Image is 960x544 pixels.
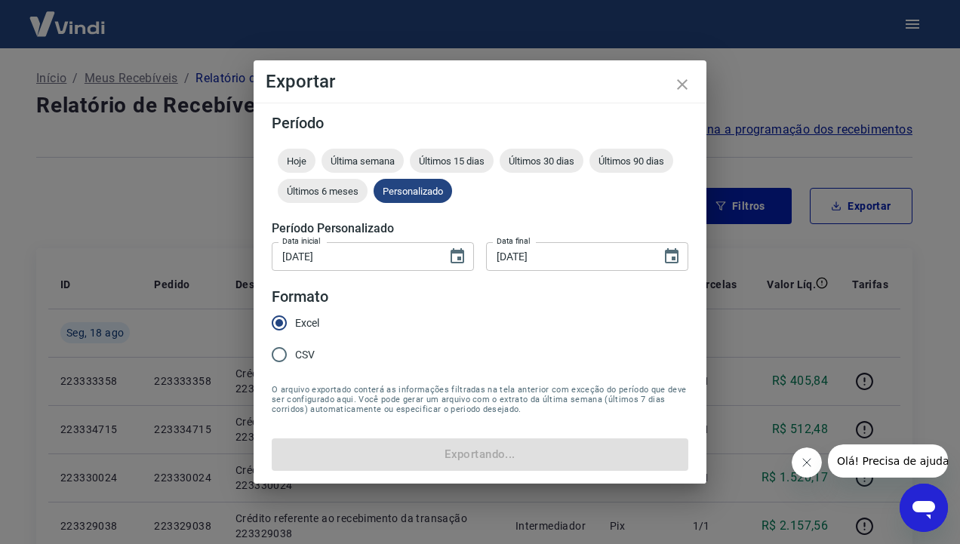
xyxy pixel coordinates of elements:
h5: Período Personalizado [272,221,688,236]
div: Últimos 90 dias [589,149,673,173]
legend: Formato [272,286,328,308]
span: CSV [295,347,315,363]
span: Hoje [278,155,315,167]
div: Última semana [322,149,404,173]
span: Últimos 6 meses [278,186,368,197]
input: DD/MM/YYYY [272,242,436,270]
div: Personalizado [374,179,452,203]
button: Choose date, selected date is 18 de ago de 2025 [657,241,687,272]
span: Últimos 90 dias [589,155,673,167]
div: Últimos 15 dias [410,149,494,173]
h5: Período [272,115,688,131]
div: Últimos 30 dias [500,149,583,173]
span: Últimos 30 dias [500,155,583,167]
div: Hoje [278,149,315,173]
div: Últimos 6 meses [278,179,368,203]
h4: Exportar [266,72,694,91]
button: Choose date, selected date is 15 de ago de 2025 [442,241,472,272]
button: close [664,66,700,103]
span: Últimos 15 dias [410,155,494,167]
span: Olá! Precisa de ajuda? [9,11,127,23]
label: Data inicial [282,235,321,247]
iframe: Mensagem da empresa [828,444,948,478]
label: Data final [497,235,531,247]
span: Personalizado [374,186,452,197]
iframe: Fechar mensagem [792,447,822,478]
input: DD/MM/YYYY [486,242,651,270]
iframe: Botão para abrir a janela de mensagens [900,484,948,532]
span: Excel [295,315,319,331]
span: Última semana [322,155,404,167]
span: O arquivo exportado conterá as informações filtradas na tela anterior com exceção do período que ... [272,385,688,414]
